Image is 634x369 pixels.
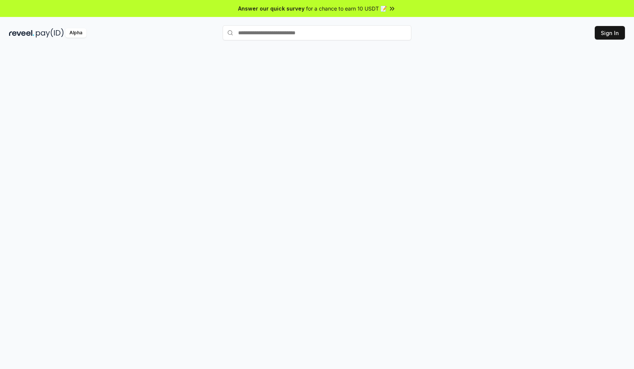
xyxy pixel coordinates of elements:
[36,28,64,38] img: pay_id
[9,28,34,38] img: reveel_dark
[238,5,305,12] span: Answer our quick survey
[306,5,387,12] span: for a chance to earn 10 USDT 📝
[65,28,86,38] div: Alpha
[595,26,625,40] button: Sign In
